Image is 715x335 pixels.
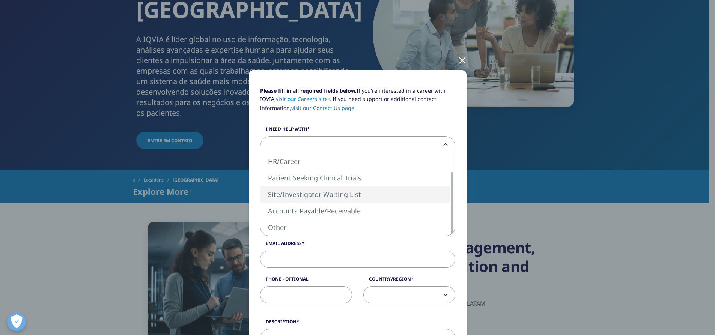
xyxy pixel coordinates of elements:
a: visit our Careers site [276,95,330,102]
a: visit our Contact Us page [291,104,354,111]
li: HR/Career [260,153,450,170]
li: Patient Seeking Clinical Trials [260,170,450,186]
label: Email Address [260,240,455,251]
p: If you're interested in a career with IQVIA, . If you need support or additional contact informat... [260,87,455,118]
li: Site/Investigator Waiting List [260,186,450,203]
label: Description [260,318,455,329]
button: Abrir preferências [7,312,26,331]
li: Other [260,219,450,236]
label: Phone - Optional [260,276,352,286]
strong: Please fill in all required fields below. [260,87,357,94]
label: I need help with [260,126,455,136]
li: Accounts Payable/Receivable [260,203,450,219]
label: Country/Region [363,276,455,286]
